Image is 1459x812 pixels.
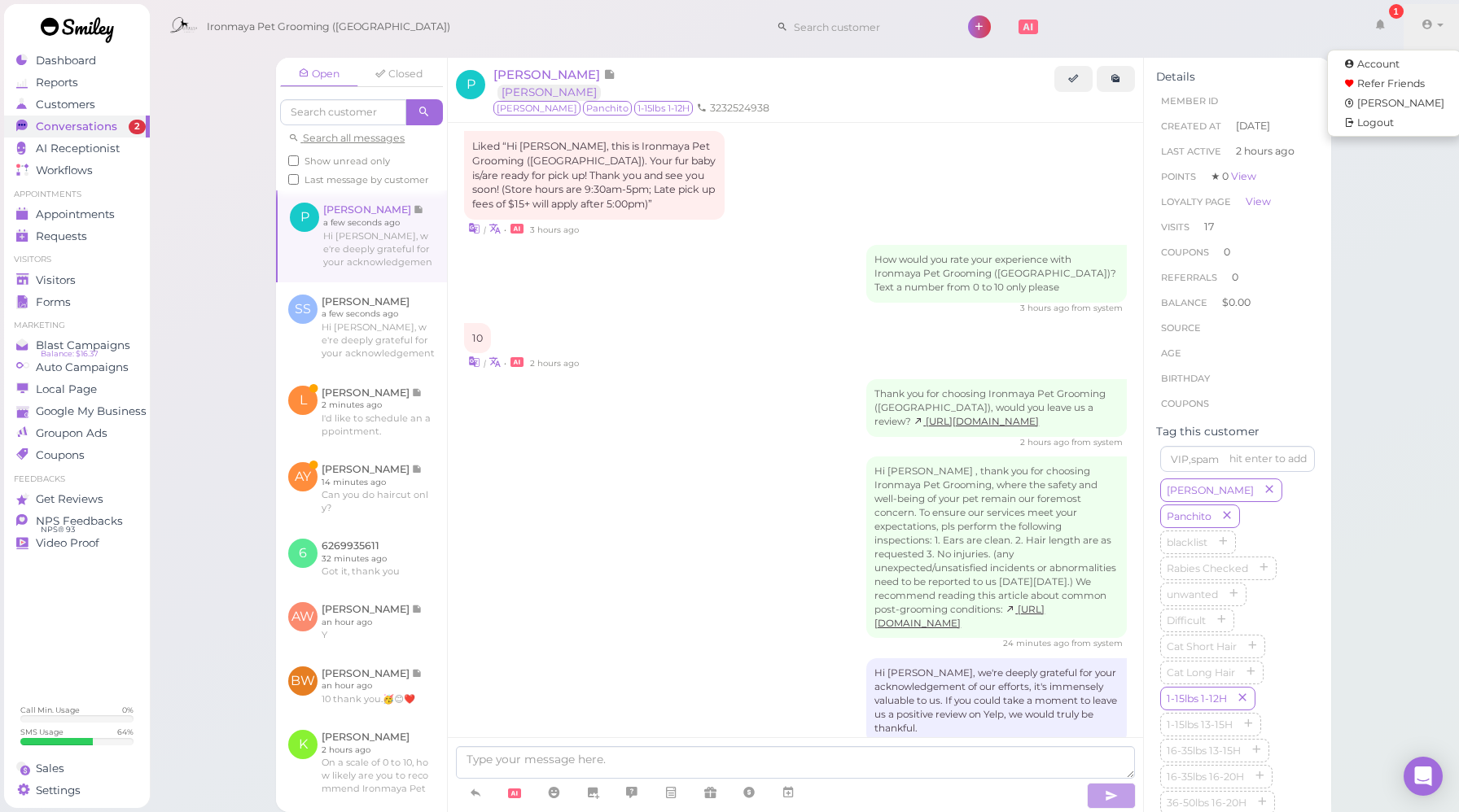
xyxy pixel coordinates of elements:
[122,705,134,715] div: 0 %
[1163,771,1247,783] span: 16-35lbs 16-20H
[4,138,150,159] a: AI Receptionist
[36,229,87,243] span: Requests
[1236,144,1295,159] span: 2 hours ago
[36,426,107,440] span: Groupon Ads
[4,189,150,200] li: Appointments
[456,70,485,99] span: P
[1161,347,1181,359] span: age
[36,120,117,133] span: Conversations
[1404,757,1443,796] div: Open Intercom Messenger
[36,404,147,418] span: Google My Business
[280,99,406,125] input: Search customer
[4,94,150,116] a: Customers
[41,347,99,360] span: Balance: $16.37
[288,174,299,185] input: Last message by customer
[1163,744,1244,757] span: 16-35lbs 13-15H
[1229,452,1307,466] div: hit enter to add
[1161,95,1218,107] span: Member ID
[484,358,486,369] i: |
[1163,536,1211,548] span: blacklist
[36,448,85,462] span: Coupons
[36,514,123,528] span: NPS Feedbacks
[1161,297,1210,308] span: Balance
[4,159,150,181] a: Workflows
[4,510,150,532] a: NPS Feedbacks NPS® 93
[305,174,429,186] span: Last message by customer
[305,155,390,167] span: Show unread only
[866,456,1127,638] div: Hi [PERSON_NAME] , thank you for choosing Ironmaya Pet Grooming, where the safety and well-being ...
[36,360,129,374] span: Auto Campaigns
[36,492,103,506] span: Get Reviews
[4,203,150,225] a: Appointments
[1163,692,1230,705] span: 1-15lbs 1-12H
[866,658,1127,744] div: Hi [PERSON_NAME], we're deeply grateful for your acknowledgement of our efforts, it's immensely v...
[117,727,134,737] div: 64 %
[583,101,632,116] span: Panchito
[1156,239,1319,265] li: 0
[1163,588,1221,600] span: unwanted
[493,67,616,99] a: [PERSON_NAME] [PERSON_NAME]
[4,320,150,331] li: Marketing
[36,273,76,287] span: Visitors
[497,85,601,100] a: [PERSON_NAME]
[20,705,80,715] div: Call Min. Usage
[1161,146,1221,157] span: Last Active
[484,225,486,235] i: |
[493,67,603,82] span: [PERSON_NAME]
[129,120,146,134] span: 2
[1211,170,1256,182] span: ★ 0
[36,76,78,89] span: Reports
[36,142,120,155] span: AI Receptionist
[4,532,150,554] a: Video Proof
[1163,614,1209,626] span: Difficult
[280,62,358,87] a: Open
[288,132,405,144] a: Search all messages
[1163,797,1250,809] span: 36-50lbs 16-20H
[1161,120,1221,132] span: Created At
[464,220,1127,237] div: •
[36,295,71,309] span: Forms
[4,422,150,444] a: Groupon Ads
[1156,214,1319,240] li: 17
[866,379,1127,437] div: Thank you for choosing Ironmaya Pet Grooming ([GEOGRAPHIC_DATA]), would you leave us a review?
[36,338,130,352] span: Blast Campaigns
[1163,484,1257,496] span: [PERSON_NAME]
[4,444,150,466] a: Coupons
[914,416,1039,427] a: [URL][DOMAIN_NAME]
[4,474,150,485] li: Feedbacks
[41,523,75,536] span: NPS® 93
[1236,119,1270,133] span: [DATE]
[464,323,491,354] div: 10
[4,334,150,356] a: Blast Campaigns Balance: $16.37
[1163,718,1236,731] span: 1-15lbs 13-15H
[1161,272,1217,283] span: Referrals
[1163,640,1240,653] span: Cat Short Hair
[4,291,150,313] a: Forms
[20,727,64,737] div: SMS Usage
[693,101,773,116] li: 3232524938
[464,131,725,220] div: Liked “Hi [PERSON_NAME], this is Ironmaya Pet Grooming ([GEOGRAPHIC_DATA]). Your fur baby is/are ...
[4,254,150,265] li: Visitors
[36,54,96,68] span: Dashboard
[1161,247,1209,258] span: Coupons
[288,155,299,166] input: Show unread only
[4,116,150,138] a: Conversations 2
[4,356,150,378] a: Auto Campaigns
[36,784,81,797] span: Settings
[36,382,97,396] span: Local Page
[1222,296,1251,308] span: $0.00
[1161,398,1209,409] span: Coupons
[1246,195,1271,207] a: View
[4,269,150,291] a: Visitors
[530,225,579,235] span: 09/16/2025 02:08pm
[493,101,581,116] span: [PERSON_NAME]
[1161,171,1196,182] span: Points
[36,536,99,550] span: Video Proof
[1161,373,1210,384] span: Birthday
[1071,638,1123,648] span: from system
[1163,562,1251,574] span: Rabies Checked
[1071,303,1123,313] span: from system
[874,604,1045,629] a: [URL][DOMAIN_NAME]
[1003,638,1071,648] span: 09/16/2025 04:35pm
[603,67,616,82] span: Note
